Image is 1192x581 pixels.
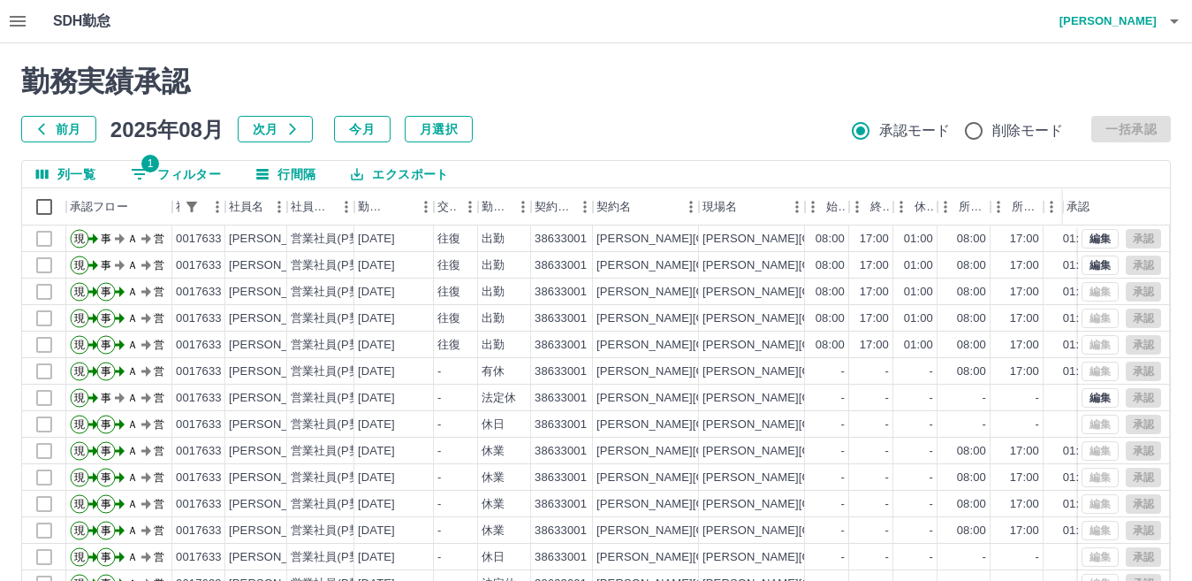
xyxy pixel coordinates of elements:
[1010,310,1039,327] div: 17:00
[1063,310,1092,327] div: 01:00
[702,284,1014,301] div: [PERSON_NAME][GEOGRAPHIC_DATA]学校給食センター
[176,549,222,566] div: 0017633
[388,195,413,219] button: ソート
[154,524,164,537] text: 営
[291,257,376,274] div: 営業社員(P契約)
[437,417,441,433] div: -
[229,231,325,248] div: [PERSON_NAME]
[957,257,986,274] div: 08:00
[816,310,845,327] div: 08:00
[1036,549,1039,566] div: -
[478,188,531,226] div: 勤務区分
[702,231,1014,248] div: [PERSON_NAME][GEOGRAPHIC_DATA]学校給食センター
[816,231,845,248] div: 08:00
[437,523,441,539] div: -
[1067,188,1090,226] div: 承認
[904,310,933,327] div: 01:00
[482,363,505,380] div: 有休
[860,337,889,354] div: 17:00
[437,231,460,248] div: 往復
[482,390,516,407] div: 法定休
[482,188,510,226] div: 勤務区分
[127,524,138,537] text: Ａ
[437,443,441,460] div: -
[482,523,505,539] div: 休業
[154,365,164,378] text: 営
[1010,363,1039,380] div: 17:00
[74,524,85,537] text: 現
[117,161,235,187] button: フィルター表示
[437,496,441,513] div: -
[702,257,1014,274] div: [PERSON_NAME][GEOGRAPHIC_DATA]学校給食センター
[74,286,85,298] text: 現
[291,284,376,301] div: 営業社員(P契約)
[482,496,505,513] div: 休業
[334,116,391,142] button: 今月
[482,470,505,486] div: 休業
[229,470,325,486] div: [PERSON_NAME]
[358,363,395,380] div: [DATE]
[992,120,1064,141] span: 削除モード
[358,310,395,327] div: [DATE]
[535,363,587,380] div: 38633001
[959,188,987,226] div: 所定開始
[413,194,439,220] button: メニュー
[957,496,986,513] div: 08:00
[482,231,505,248] div: 出勤
[74,471,85,484] text: 現
[154,418,164,431] text: 営
[596,390,815,407] div: [PERSON_NAME][GEOGRAPHIC_DATA]
[242,161,330,187] button: 行間隔
[101,498,111,510] text: 事
[885,443,889,460] div: -
[229,443,325,460] div: [PERSON_NAME]
[358,549,395,566] div: [DATE]
[74,551,85,563] text: 現
[127,259,138,271] text: Ａ
[291,231,376,248] div: 営業社員(P契約)
[885,549,889,566] div: -
[596,284,815,301] div: [PERSON_NAME][GEOGRAPHIC_DATA]
[127,312,138,325] text: Ａ
[1063,188,1155,226] div: 承認
[1063,470,1092,486] div: 01:00
[596,257,815,274] div: [PERSON_NAME][GEOGRAPHIC_DATA]
[860,231,889,248] div: 17:00
[702,337,1014,354] div: [PERSON_NAME][GEOGRAPHIC_DATA]学校給食センター
[1010,231,1039,248] div: 17:00
[101,418,111,431] text: 事
[291,523,376,539] div: 営業社員(P契約)
[1036,390,1039,407] div: -
[1063,337,1092,354] div: 01:00
[437,188,457,226] div: 交通費
[74,498,85,510] text: 現
[74,418,85,431] text: 現
[885,470,889,486] div: -
[101,286,111,298] text: 事
[1036,417,1039,433] div: -
[482,417,505,433] div: 休日
[904,337,933,354] div: 01:00
[74,445,85,457] text: 現
[957,363,986,380] div: 08:00
[291,337,376,354] div: 営業社員(P契約)
[816,257,845,274] div: 08:00
[930,549,933,566] div: -
[870,188,890,226] div: 終業
[154,339,164,351] text: 営
[535,417,587,433] div: 38633001
[291,417,376,433] div: 営業社員(P契約)
[860,310,889,327] div: 17:00
[291,363,376,380] div: 営業社員(P契約)
[21,65,1171,98] h2: 勤務実績承認
[457,194,483,220] button: メニュー
[535,257,587,274] div: 38633001
[127,418,138,431] text: Ａ
[879,120,951,141] span: 承認モード
[930,417,933,433] div: -
[176,523,222,539] div: 0017633
[229,390,325,407] div: [PERSON_NAME]
[596,337,815,354] div: [PERSON_NAME][GEOGRAPHIC_DATA]
[176,470,222,486] div: 0017633
[702,549,1014,566] div: [PERSON_NAME][GEOGRAPHIC_DATA]学校給食センター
